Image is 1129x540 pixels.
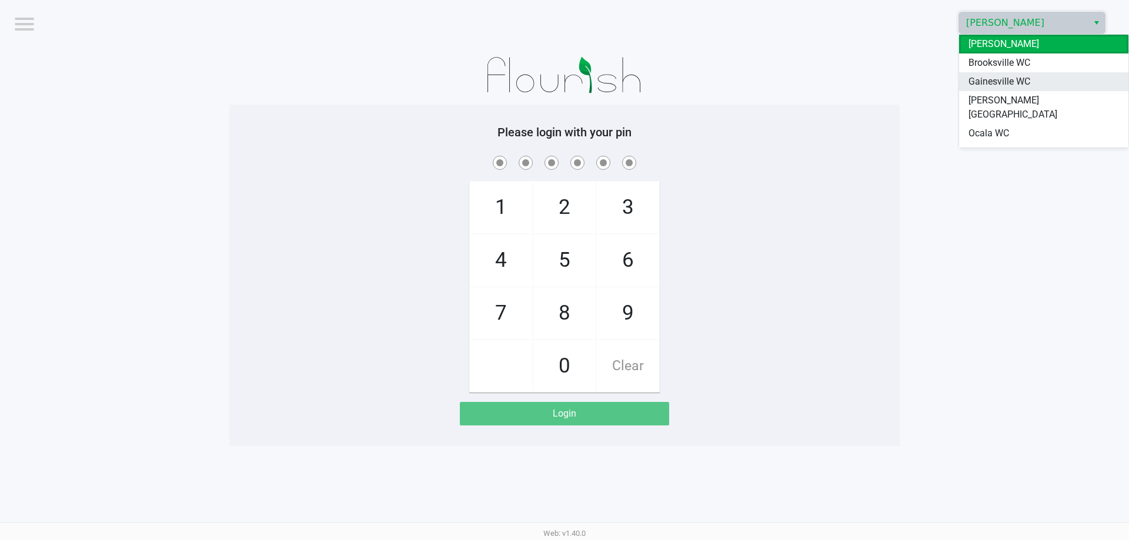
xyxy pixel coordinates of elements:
span: Clear [597,340,659,392]
span: 8 [533,287,596,339]
span: Gainesville WC [968,75,1030,89]
span: 3 [597,182,659,233]
span: [PERSON_NAME][GEOGRAPHIC_DATA] [968,93,1119,122]
span: Web: v1.40.0 [543,529,586,538]
span: 9 [597,287,659,339]
span: [PERSON_NAME] [966,16,1081,30]
span: 5 [533,234,596,286]
span: 2 [533,182,596,233]
span: 0 [533,340,596,392]
button: Select [1088,12,1105,33]
span: Ocala WC [968,126,1009,140]
span: 7 [470,287,532,339]
span: [GEOGRAPHIC_DATA] [968,145,1057,159]
span: Brooksville WC [968,56,1030,70]
span: 6 [597,234,659,286]
span: 4 [470,234,532,286]
h5: Please login with your pin [238,125,891,139]
span: [PERSON_NAME] [968,37,1039,51]
span: 1 [470,182,532,233]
